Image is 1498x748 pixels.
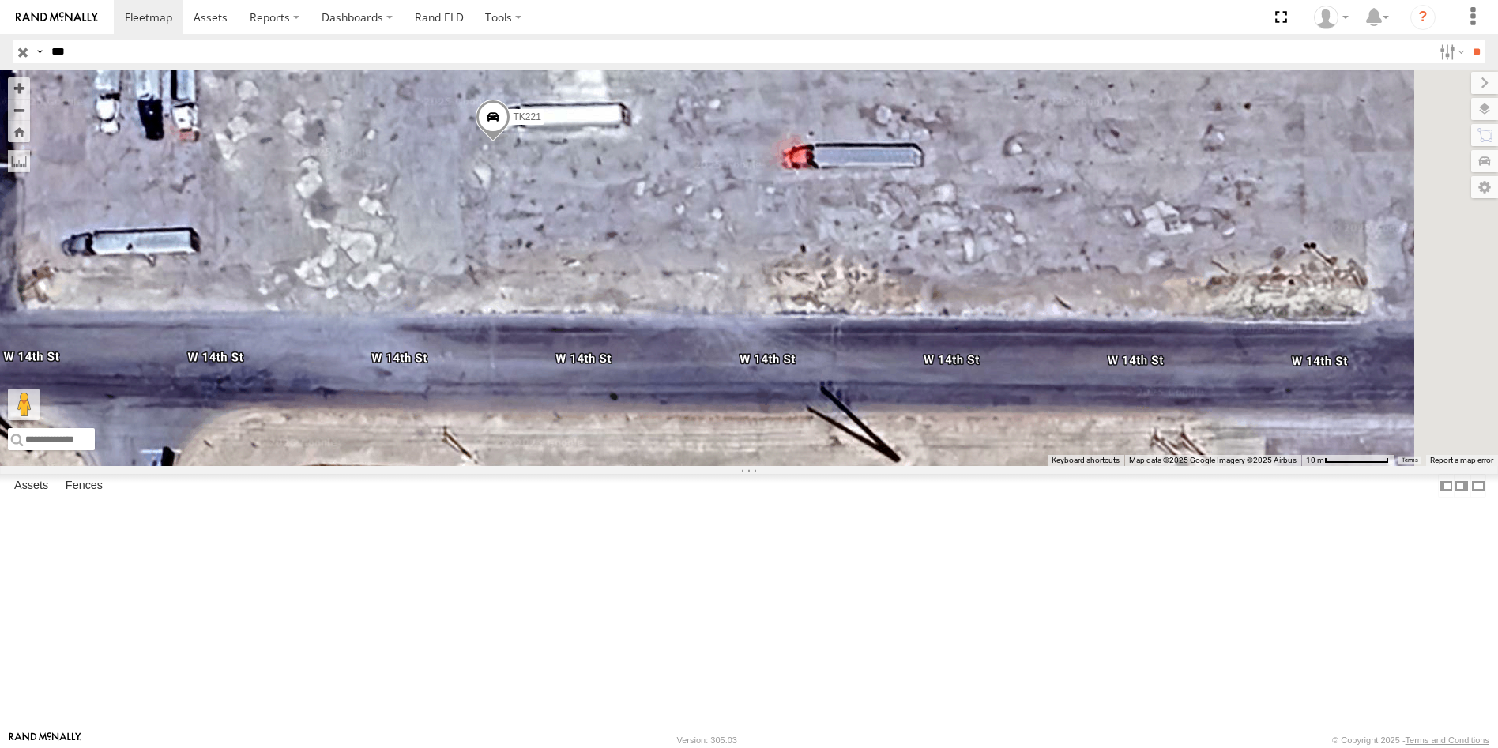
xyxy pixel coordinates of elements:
button: Drag Pegman onto the map to open Street View [8,389,40,420]
a: Report a map error [1430,456,1493,464]
span: Map data ©2025 Google Imagery ©2025 Airbus [1129,456,1297,464]
span: 10 m [1306,456,1324,464]
i: ? [1410,5,1436,30]
img: rand-logo.svg [16,12,98,23]
label: Fences [58,475,111,497]
label: Dock Summary Table to the Left [1438,474,1454,497]
label: Dock Summary Table to the Right [1454,474,1470,497]
a: Visit our Website [9,732,81,748]
button: Zoom out [8,99,30,121]
a: Terms and Conditions [1406,735,1489,745]
div: Norma Casillas [1308,6,1354,29]
label: Assets [6,475,56,497]
div: Version: 305.03 [677,735,737,745]
label: Search Query [33,40,46,63]
button: Zoom in [8,77,30,99]
span: TK221 [514,111,541,122]
label: Map Settings [1471,176,1498,198]
label: Hide Summary Table [1470,474,1486,497]
button: Zoom Home [8,121,30,142]
a: Terms [1402,457,1418,464]
div: © Copyright 2025 - [1332,735,1489,745]
button: Keyboard shortcuts [1052,455,1120,466]
label: Measure [8,150,30,172]
label: Search Filter Options [1433,40,1467,63]
button: Map Scale: 10 m per 78 pixels [1301,455,1394,466]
